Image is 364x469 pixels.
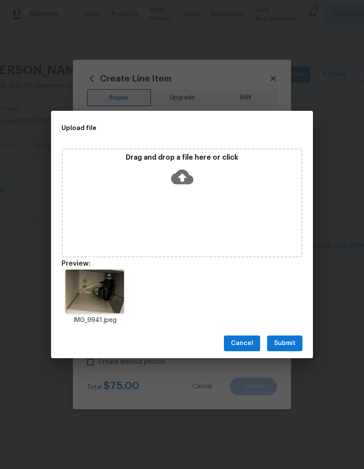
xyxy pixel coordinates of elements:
button: Cancel [224,335,260,352]
span: Cancel [231,338,253,349]
h2: Upload file [62,123,263,133]
button: Submit [267,335,302,352]
p: Drag and drop a file here or click [63,153,301,162]
p: IMG_9941.jpeg [62,316,128,325]
span: Submit [274,338,295,349]
img: Z [65,270,124,313]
